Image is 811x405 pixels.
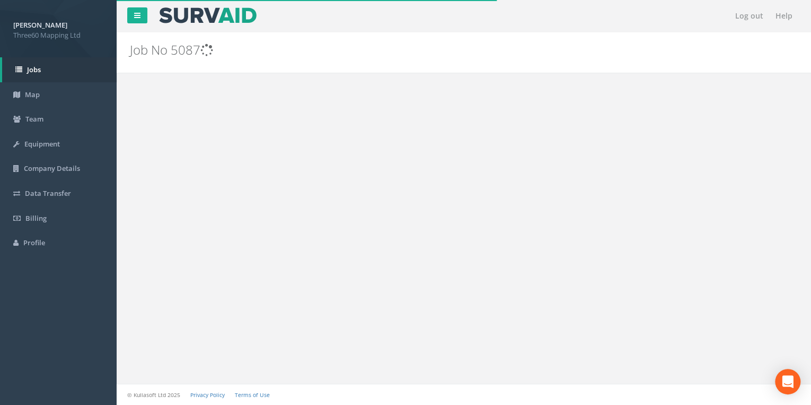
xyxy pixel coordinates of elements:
span: Team [25,114,43,124]
a: Privacy Policy [190,391,225,399]
a: [PERSON_NAME] Three60 Mapping Ltd [13,18,103,40]
h2: Job No 5087 [130,43,684,57]
small: © Kullasoft Ltd 2025 [127,391,180,399]
span: Map [25,90,40,99]
span: Profile [23,238,45,247]
span: Jobs [27,65,41,74]
strong: [PERSON_NAME] [13,20,67,30]
span: Three60 Mapping Ltd [13,30,103,40]
span: Billing [25,213,47,223]
span: Company Details [24,163,80,173]
span: Equipment [24,139,60,149]
span: Data Transfer [25,188,71,198]
a: Terms of Use [235,391,270,399]
div: Open Intercom Messenger [775,369,800,394]
a: Jobs [2,57,117,82]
